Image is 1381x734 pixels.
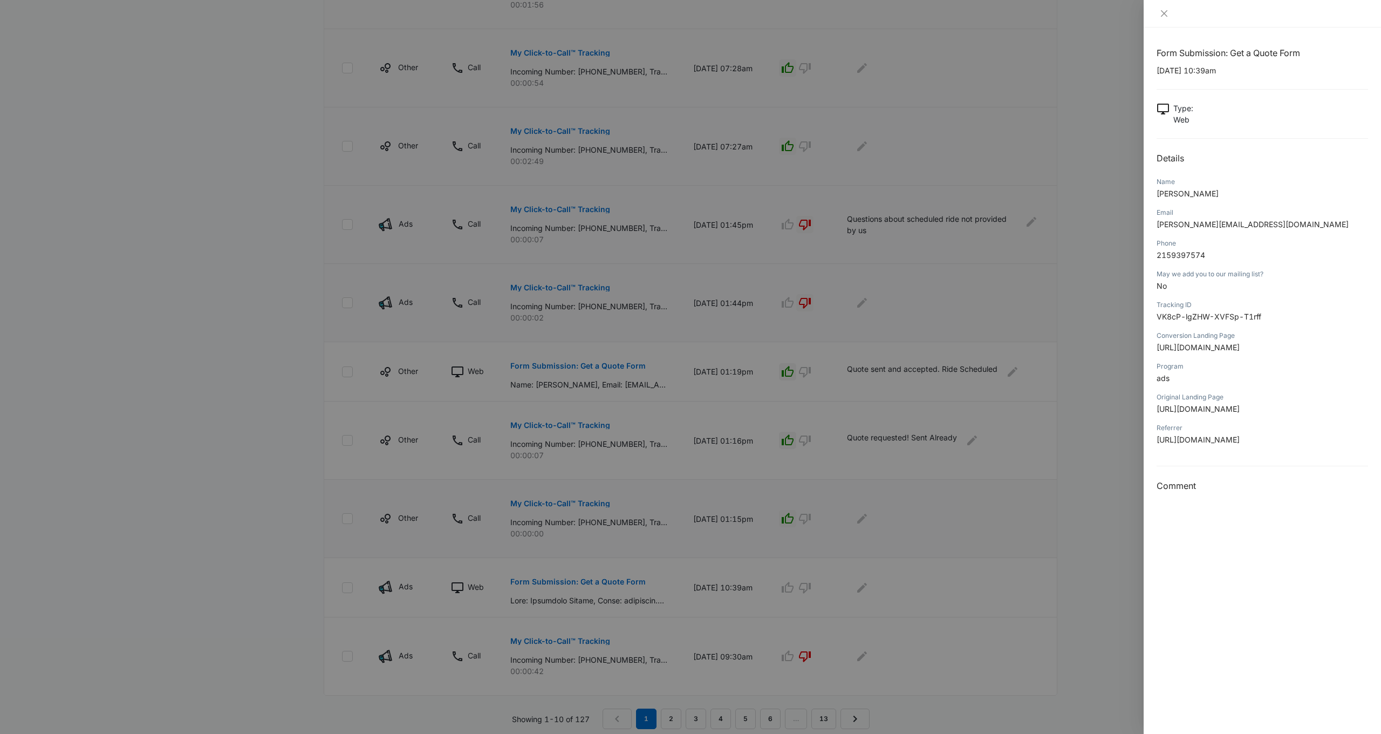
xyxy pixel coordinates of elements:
[1157,362,1368,371] div: Program
[1157,152,1368,165] h2: Details
[1157,239,1368,248] div: Phone
[1157,423,1368,433] div: Referrer
[1173,103,1193,114] p: Type :
[1157,331,1368,341] div: Conversion Landing Page
[1157,343,1240,352] span: [URL][DOMAIN_NAME]
[1157,435,1240,444] span: [URL][DOMAIN_NAME]
[1157,46,1368,59] h1: Form Submission: Get a Quote Form
[1160,9,1168,18] span: close
[1173,114,1193,125] p: Web
[1157,269,1368,279] div: May we add you to our mailing list?
[1157,250,1205,260] span: 2159397574
[1157,177,1368,187] div: Name
[1157,312,1261,321] span: VK8cP-lgZHW-XVFSp-T1rff
[1157,373,1170,383] span: ads
[1157,281,1167,290] span: No
[1157,9,1172,18] button: Close
[1157,479,1368,492] h3: Comment
[1157,392,1368,402] div: Original Landing Page
[1157,220,1349,229] span: [PERSON_NAME][EMAIL_ADDRESS][DOMAIN_NAME]
[1157,65,1368,76] p: [DATE] 10:39am
[1157,208,1368,218] div: Email
[1157,300,1368,310] div: Tracking ID
[1157,404,1240,413] span: [URL][DOMAIN_NAME]
[1157,189,1219,198] span: [PERSON_NAME]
